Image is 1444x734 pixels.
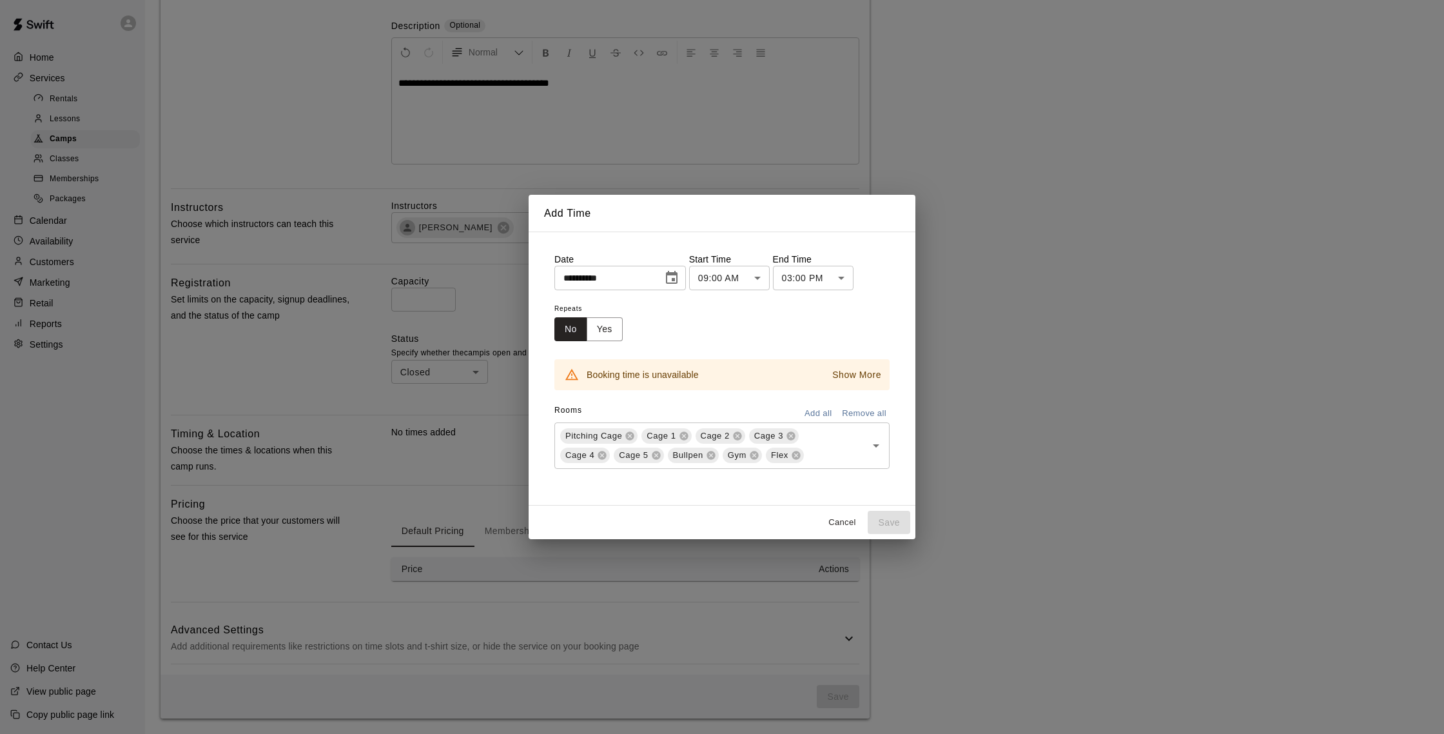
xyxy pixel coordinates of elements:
[641,430,681,442] span: Cage 1
[689,266,770,290] div: 09:00 AM
[867,437,885,455] button: Open
[696,428,745,444] div: Cage 2
[554,253,686,266] p: Date
[723,448,762,463] div: Gym
[554,317,623,341] div: outlined button group
[614,448,663,463] div: Cage 5
[560,449,600,462] span: Cage 4
[749,428,799,444] div: Cage 3
[668,448,719,463] div: Bullpen
[554,301,633,318] span: Repeats
[766,448,804,463] div: Flex
[554,317,587,341] button: No
[773,253,854,266] p: End Time
[587,363,699,386] div: Booking time is unavailable
[839,404,890,424] button: Remove all
[797,404,839,424] button: Add all
[587,317,623,341] button: Yes
[821,513,863,533] button: Cancel
[832,368,881,382] p: Show More
[554,406,582,415] span: Rooms
[773,266,854,290] div: 03:00 PM
[766,449,794,462] span: Flex
[749,430,788,442] span: Cage 3
[689,253,770,266] p: Start Time
[659,265,685,291] button: Choose date, selected date is Sep 23, 2025
[641,428,691,444] div: Cage 1
[560,428,638,444] div: Pitching Cage
[614,449,653,462] span: Cage 5
[560,430,627,442] span: Pitching Cage
[829,366,884,384] button: Show More
[560,448,610,463] div: Cage 4
[529,195,915,232] h2: Add Time
[723,449,752,462] span: Gym
[668,449,708,462] span: Bullpen
[696,430,735,442] span: Cage 2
